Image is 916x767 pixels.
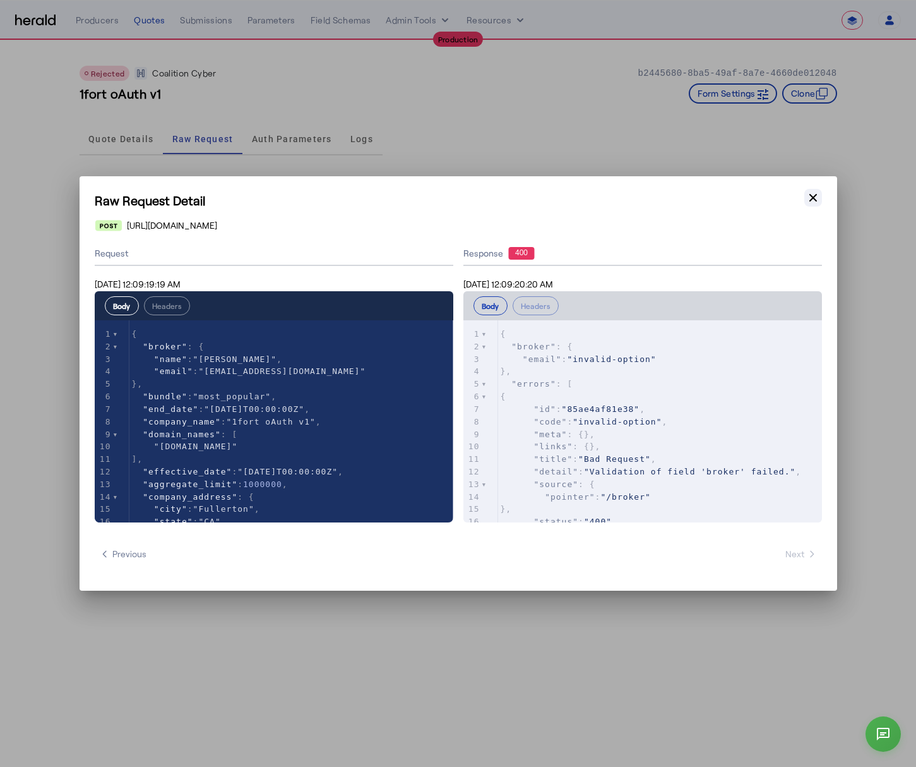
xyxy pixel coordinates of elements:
div: 16 [95,516,113,528]
span: : , [132,504,260,514]
button: Next [780,543,822,565]
div: 6 [463,390,482,403]
div: 8 [463,416,482,428]
span: "state" [154,517,193,526]
span: "detail" [533,467,578,476]
span: "/broker" [600,492,650,502]
div: 4 [463,365,482,378]
span: : [ [501,379,573,389]
span: { [132,329,138,339]
div: 5 [463,378,482,390]
span: "[PERSON_NAME]" [193,354,277,364]
div: 5 [95,378,113,390]
span: : [501,492,651,502]
span: "most_popular" [193,392,271,401]
div: 6 [95,390,113,403]
span: : , [501,417,668,426]
span: : , [132,467,344,476]
span: }, [132,379,143,389]
div: 3 [463,353,482,366]
div: 3 [95,353,113,366]
span: : , [132,517,227,526]
div: Response [463,247,822,260]
span: : {}, [501,430,595,439]
div: Request [95,242,453,266]
text: 400 [515,248,527,257]
span: }, [501,504,512,514]
span: "email" [523,354,562,364]
span: "Fullerton" [193,504,254,514]
span: "broker" [143,342,187,351]
div: 10 [463,440,482,453]
div: 12 [95,466,113,478]
span: "[DOMAIN_NAME]" [154,442,237,451]
span: : , [501,454,657,464]
div: 7 [95,403,113,416]
span: "400" [584,517,612,526]
span: : , [132,480,288,489]
span: { [501,392,506,401]
span: "domain_names" [143,430,221,439]
span: : , [501,467,802,476]
span: : , [501,404,646,414]
button: Previous [95,543,152,565]
span: "Validation of field 'broker' failed." [584,467,795,476]
span: : , [132,417,321,426]
span: "1fort oAuth v1" [227,417,316,426]
span: [URL][DOMAIN_NAME] [127,219,217,232]
span: { [501,329,506,339]
h1: Raw Request Detail [95,191,822,209]
span: "company_address" [143,492,237,502]
span: : { [501,480,595,489]
span: "effective_date" [143,467,232,476]
span: "broker" [511,342,556,351]
div: 2 [95,341,113,353]
button: Headers [144,296,190,315]
span: "pointer" [545,492,595,502]
span: "city" [154,504,187,514]
button: Body [105,296,139,315]
span: "errors" [511,379,556,389]
span: }, [501,366,512,376]
span: ], [132,454,143,464]
span: "company_name" [143,417,221,426]
span: "name" [154,354,187,364]
div: 13 [463,478,482,491]
span: : { [132,492,254,502]
span: "invalid-option" [573,417,662,426]
div: 13 [95,478,113,491]
span: "id" [533,404,556,414]
span: "source" [533,480,578,489]
button: Body [473,296,508,315]
span: "aggregate_limit" [143,480,237,489]
div: 9 [95,428,113,441]
span: [DATE] 12:09:20:20 AM [463,279,553,289]
span: : [ [132,430,238,439]
span: "links" [533,442,573,451]
span: Previous [100,548,146,560]
span: "[DATE]T00:00:00Z" [204,404,304,414]
div: 11 [463,453,482,466]
span: "title" [533,454,573,464]
span: "invalid-option" [567,354,656,364]
div: 4 [95,365,113,378]
button: Headers [513,296,559,315]
span: : [501,517,612,526]
span: "Bad Request" [578,454,651,464]
div: 10 [95,440,113,453]
div: 14 [463,491,482,504]
div: 2 [463,341,482,353]
span: : , [132,354,282,364]
span: [DATE] 12:09:19:19 AM [95,279,181,289]
div: 8 [95,416,113,428]
span: "[EMAIL_ADDRESS][DOMAIN_NAME]" [198,366,366,376]
span: "status" [533,517,578,526]
div: 11 [95,453,113,466]
div: 15 [95,503,113,516]
span: "bundle" [143,392,187,401]
span: : , [132,404,311,414]
span: : , [132,392,277,401]
span: : { [501,342,573,351]
span: "CA" [198,517,220,526]
div: 14 [95,491,113,504]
